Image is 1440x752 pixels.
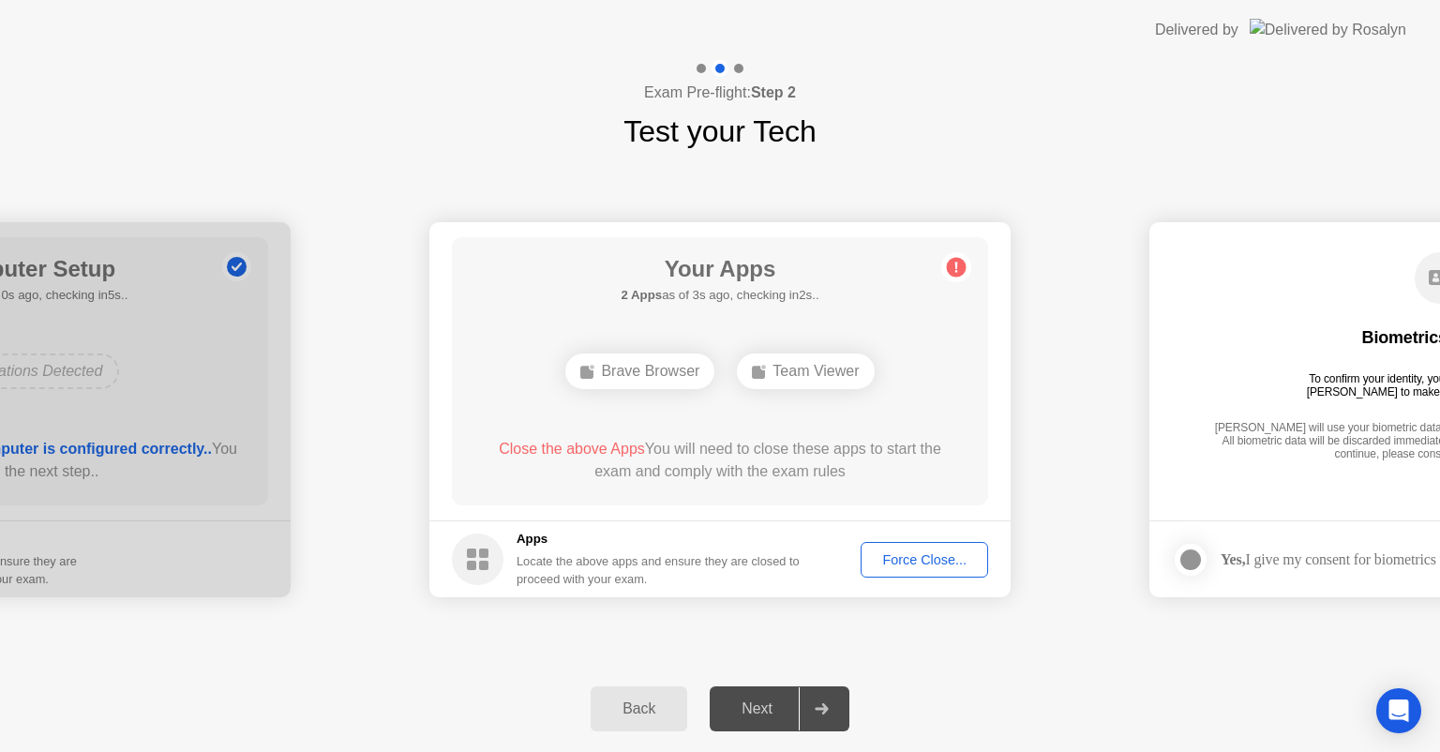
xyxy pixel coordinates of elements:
[623,109,817,154] h1: Test your Tech
[499,441,645,457] span: Close the above Apps
[479,438,962,483] div: You will need to close these apps to start the exam and comply with the exam rules
[1376,688,1421,733] div: Open Intercom Messenger
[715,700,799,717] div: Next
[1155,19,1238,41] div: Delivered by
[621,286,818,305] h5: as of 3s ago, checking in2s..
[621,288,662,302] b: 2 Apps
[751,84,796,100] b: Step 2
[867,552,982,567] div: Force Close...
[517,530,801,549] h5: Apps
[644,82,796,104] h4: Exam Pre-flight:
[596,700,682,717] div: Back
[517,552,801,588] div: Locate the above apps and ensure they are closed to proceed with your exam.
[621,252,818,286] h1: Your Apps
[565,353,714,389] div: Brave Browser
[861,542,988,578] button: Force Close...
[1250,19,1406,40] img: Delivered by Rosalyn
[737,353,874,389] div: Team Viewer
[1221,551,1245,567] strong: Yes,
[591,686,687,731] button: Back
[710,686,849,731] button: Next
